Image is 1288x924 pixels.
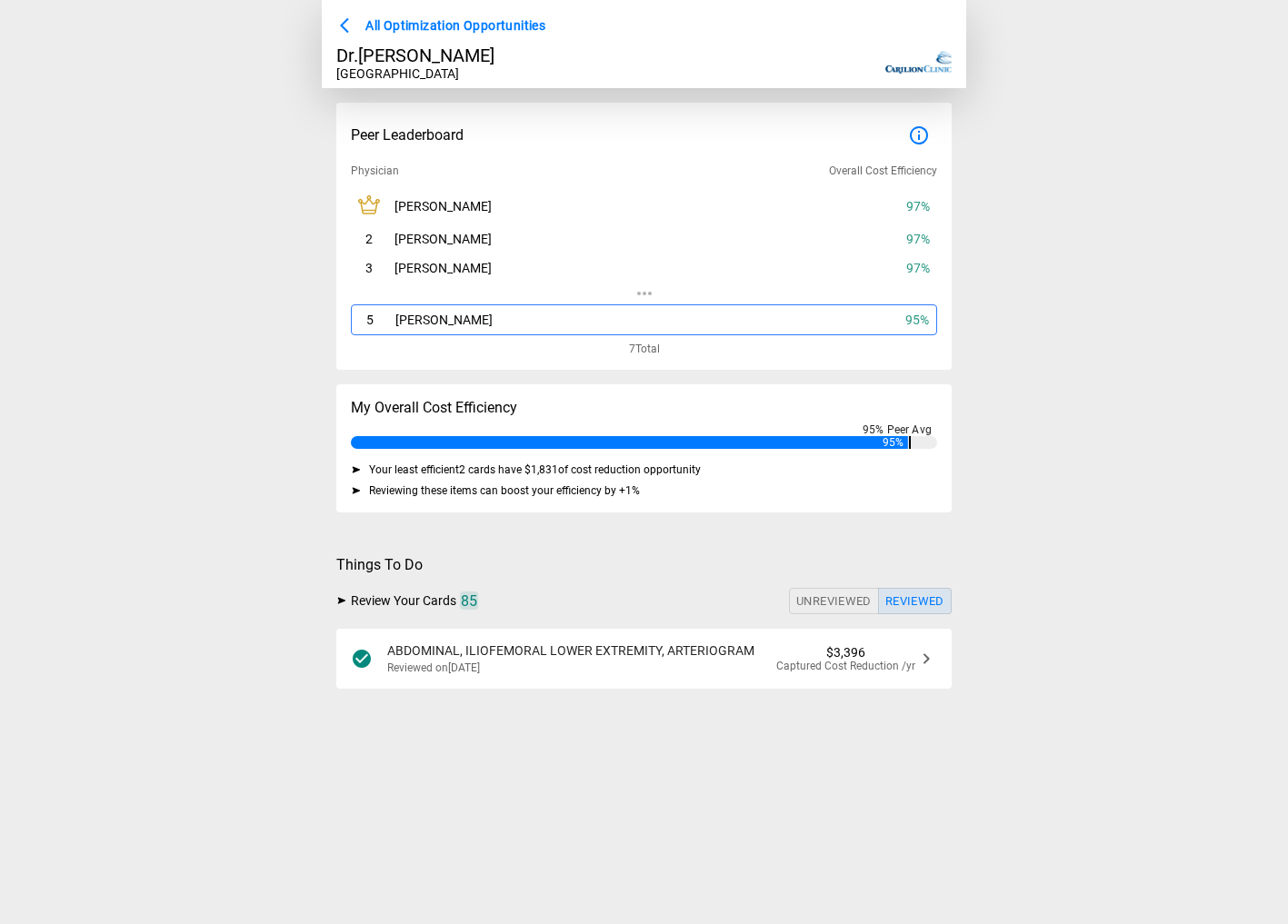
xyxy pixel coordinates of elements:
[789,588,879,614] button: Unreviewed
[336,66,459,81] span: [GEOGRAPHIC_DATA]
[387,643,754,658] span: ABDOMINAL, ILIOFEMORAL LOWER EXTREMITY, ARTERIOGRAM
[905,313,929,327] span: 95 %
[365,232,373,246] span: 2
[394,199,492,214] span: [PERSON_NAME]
[395,313,493,327] span: [PERSON_NAME]
[394,232,492,246] span: [PERSON_NAME]
[629,335,660,355] span: 7 Total
[829,164,937,177] span: Overall Cost Efficiency
[365,261,373,275] span: 3
[369,463,701,477] span: Your least efficient 2 cards have of cost reduction opportunity
[369,484,640,498] span: Reviewing these items can boost your efficiency by + 1 %
[826,645,865,660] span: $3,396
[885,51,952,74] img: Site Logo
[776,660,915,672] span: Captured Cost Reduction /yr
[351,399,517,416] span: My Overall Cost Efficiency
[336,556,952,573] span: Things To Do
[365,15,545,37] span: All Optimization Opportunities
[878,588,952,614] button: Reviewed
[906,199,930,214] span: 97 %
[906,261,930,275] span: 97 %
[461,592,477,610] span: 85
[336,45,494,66] span: Dr. [PERSON_NAME]
[524,463,558,476] span: $1,831
[336,15,553,37] button: All Optimization Opportunities
[351,593,456,608] span: Review Your Cards
[863,423,932,436] span: 95 % Peer Avg
[387,661,480,674] span: Reviewed on [DATE]
[394,261,492,275] span: [PERSON_NAME]
[366,313,374,327] span: 5
[351,126,464,144] span: Peer Leaderboard
[906,232,930,246] span: 97 %
[351,164,399,177] span: Physician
